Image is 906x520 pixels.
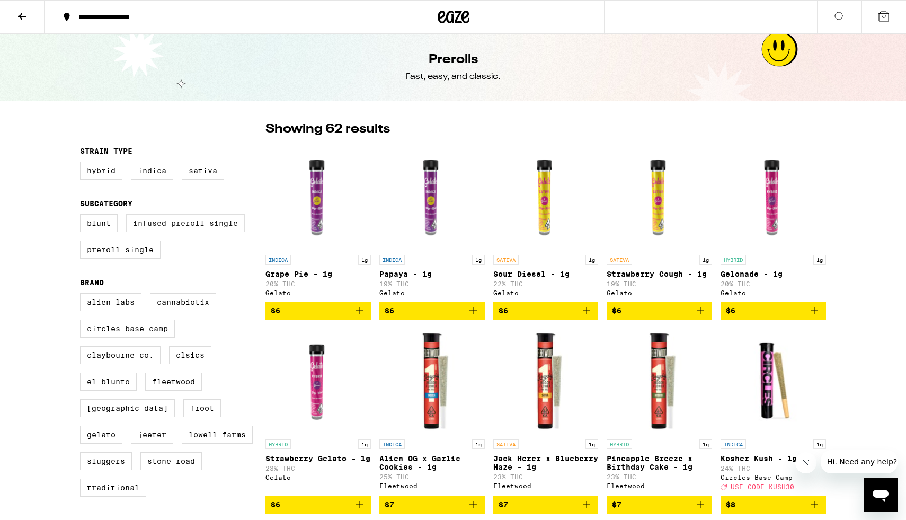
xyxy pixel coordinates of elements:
[379,496,485,514] button: Add to bag
[721,280,826,287] p: 20% THC
[379,454,485,471] p: Alien OG x Garlic Cookies - 1g
[607,280,712,287] p: 19% THC
[493,328,599,434] img: Fleetwood - Jack Herer x Blueberry Haze - 1g
[265,144,371,250] img: Gelato - Grape Pie - 1g
[721,144,826,250] img: Gelato - Gelonade - 1g
[379,328,485,434] img: Fleetwood - Alien OG x Garlic Cookies - 1g
[726,500,735,509] span: $8
[472,255,485,265] p: 1g
[131,162,173,180] label: Indica
[607,302,712,320] button: Add to bag
[80,147,132,155] legend: Strain Type
[493,302,599,320] button: Add to bag
[379,328,485,496] a: Open page for Alien OG x Garlic Cookies - 1g from Fleetwood
[493,144,599,250] img: Gelato - Sour Diesel - 1g
[80,162,122,180] label: Hybrid
[607,496,712,514] button: Add to bag
[80,373,137,391] label: El Blunto
[265,465,371,472] p: 23% THC
[721,496,826,514] button: Add to bag
[265,474,371,481] div: Gelato
[126,214,245,232] label: Infused Preroll Single
[821,450,898,473] iframe: Message from company
[80,214,118,232] label: Blunt
[379,255,405,265] p: INDICA
[699,439,712,449] p: 1g
[379,280,485,287] p: 19% THC
[80,241,161,259] label: Preroll Single
[150,293,216,311] label: Cannabiotix
[721,289,826,296] div: Gelato
[265,120,390,138] p: Showing 62 results
[731,483,794,490] span: USE CODE KUSH30
[169,346,211,364] label: CLSICS
[493,454,599,471] p: Jack Herer x Blueberry Haze - 1g
[726,306,735,315] span: $6
[183,399,221,417] label: Froot
[607,144,712,250] img: Gelato - Strawberry Cough - 1g
[499,500,508,509] span: $7
[182,162,224,180] label: Sativa
[265,328,371,496] a: Open page for Strawberry Gelato - 1g from Gelato
[585,255,598,265] p: 1g
[80,452,132,470] label: Sluggers
[385,306,394,315] span: $6
[493,289,599,296] div: Gelato
[80,399,175,417] label: [GEOGRAPHIC_DATA]
[379,302,485,320] button: Add to bag
[379,270,485,278] p: Papaya - 1g
[80,479,146,497] label: Traditional
[795,452,816,473] iframe: Close message
[721,474,826,481] div: Circles Base Camp
[493,496,599,514] button: Add to bag
[265,496,371,514] button: Add to bag
[493,473,599,480] p: 23% THC
[182,426,253,444] label: Lowell Farms
[406,71,501,83] div: Fast, easy, and classic.
[721,255,746,265] p: HYBRID
[607,439,632,449] p: HYBRID
[607,328,712,496] a: Open page for Pineapple Breeze x Birthday Cake - 1g from Fleetwood
[80,426,122,444] label: Gelato
[612,306,621,315] span: $6
[80,293,141,311] label: Alien Labs
[379,144,485,302] a: Open page for Papaya - 1g from Gelato
[379,439,405,449] p: INDICA
[607,270,712,278] p: Strawberry Cough - 1g
[379,144,485,250] img: Gelato - Papaya - 1g
[379,473,485,480] p: 25% THC
[80,278,104,287] legend: Brand
[265,144,371,302] a: Open page for Grape Pie - 1g from Gelato
[607,144,712,302] a: Open page for Strawberry Cough - 1g from Gelato
[140,452,202,470] label: Stone Road
[131,426,173,444] label: Jeeter
[80,346,161,364] label: Claybourne Co.
[721,454,826,463] p: Kosher Kush - 1g
[80,320,175,338] label: Circles Base Camp
[265,328,371,434] img: Gelato - Strawberry Gelato - 1g
[721,439,746,449] p: INDICA
[265,454,371,463] p: Strawberry Gelato - 1g
[607,482,712,489] div: Fleetwood
[607,255,632,265] p: SATIVA
[271,306,280,315] span: $6
[385,500,394,509] span: $7
[607,473,712,480] p: 23% THC
[379,482,485,489] div: Fleetwood
[721,465,826,472] p: 24% THC
[721,144,826,302] a: Open page for Gelonade - 1g from Gelato
[145,373,202,391] label: Fleetwood
[607,328,712,434] img: Fleetwood - Pineapple Breeze x Birthday Cake - 1g
[499,306,508,315] span: $6
[493,144,599,302] a: Open page for Sour Diesel - 1g from Gelato
[721,270,826,278] p: Gelonade - 1g
[607,289,712,296] div: Gelato
[493,482,599,489] div: Fleetwood
[493,280,599,287] p: 22% THC
[864,478,898,512] iframe: Button to launch messaging window
[721,302,826,320] button: Add to bag
[271,500,280,509] span: $6
[265,255,291,265] p: INDICA
[813,255,826,265] p: 1g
